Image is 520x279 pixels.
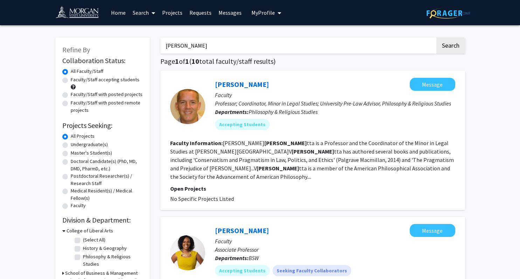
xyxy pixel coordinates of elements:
span: No Specific Projects Listed [170,195,234,202]
span: 1 [185,57,189,66]
label: All Projects [71,132,95,140]
label: Faculty [71,202,86,209]
b: Faculty Information: [170,139,223,147]
img: ForagerOne Logo [427,8,470,19]
p: Faculty [215,237,455,245]
label: Philosophy & Religious Studies [83,253,141,268]
span: My Profile [251,9,275,16]
iframe: Chat [5,247,30,274]
button: Search [436,38,465,54]
p: Associate Professor [215,245,455,254]
b: [PERSON_NAME] [264,139,307,147]
b: Departments: [215,108,249,115]
h2: Collaboration Status: [62,56,143,65]
p: Open Projects [170,184,455,193]
label: (Select All) [83,236,105,244]
button: Message Dawn Thurman [410,224,455,237]
img: Morgan State University Logo [55,6,105,21]
a: Projects [159,0,186,25]
label: History & Geography [83,245,127,252]
label: Doctoral Candidate(s) (PhD, MD, DMD, PharmD, etc.) [71,158,143,172]
label: Faculty/Staff with posted projects [71,91,143,98]
span: Refine By [62,45,90,54]
label: Master's Student(s) [71,149,112,157]
h2: Projects Seeking: [62,121,143,130]
h3: College of Liberal Arts [67,227,113,234]
h3: School of Business & Management [65,270,138,277]
mat-chip: Accepting Students [215,265,270,276]
label: Medical Resident(s) / Medical Fellow(s) [71,187,143,202]
a: Messages [215,0,245,25]
fg-read-more: [PERSON_NAME] tta is a Professor and the Coordinator of the Minor in Legal Studies at [PERSON_NAM... [170,139,454,180]
span: Philosophy & Religious Studies [249,108,318,115]
mat-chip: Seeking Faculty Collaborators [272,265,351,276]
p: Faculty [215,91,455,99]
label: Undergraduate(s) [71,141,108,148]
a: Home [108,0,129,25]
button: Message Seth Vannatta [410,78,455,91]
a: [PERSON_NAME] [215,80,269,89]
label: All Faculty/Staff [71,68,103,75]
b: [PERSON_NAME] [257,165,299,172]
b: [PERSON_NAME] [292,148,334,155]
span: 10 [192,57,199,66]
label: Faculty/Staff accepting students [71,76,139,83]
label: Postdoctoral Researcher(s) / Research Staff [71,172,143,187]
h1: Page of ( total faculty/staff results) [160,57,465,66]
b: Departments: [215,254,249,261]
span: BSW [249,254,259,261]
mat-chip: Accepting Students [215,119,270,130]
h2: Division & Department: [62,216,143,224]
p: Professor; Coordinator, Minor in Legal Studies; University Pre-Law Advisor, Philosophy & Religiou... [215,99,455,108]
label: Faculty/Staff with posted remote projects [71,99,143,114]
a: Requests [186,0,215,25]
input: Search Keywords [160,38,435,54]
a: [PERSON_NAME] [215,226,269,235]
a: Search [129,0,159,25]
span: 1 [175,57,179,66]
